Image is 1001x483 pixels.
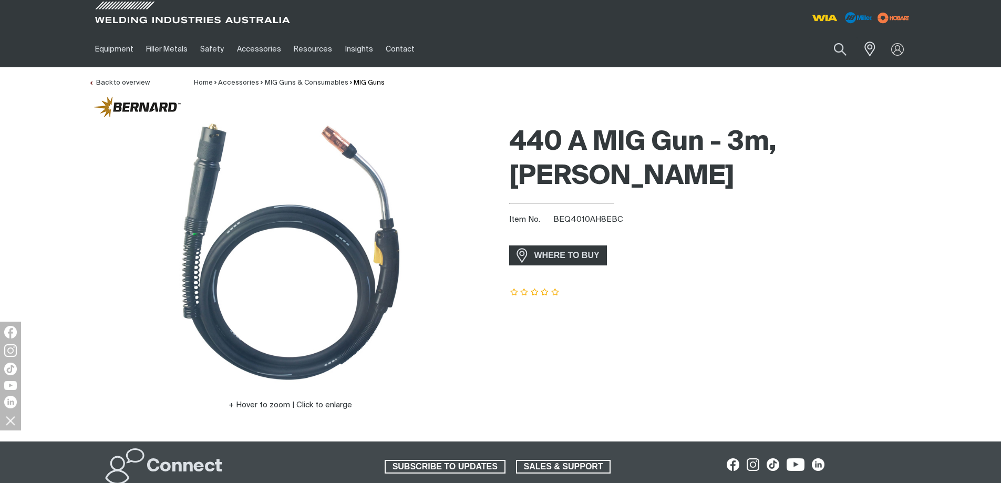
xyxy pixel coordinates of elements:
a: Resources [287,31,338,67]
input: Product name or item number... [809,37,858,61]
a: Accessories [231,31,287,67]
img: Instagram [4,344,17,357]
span: SUBSCRIBE TO UPDATES [386,460,504,474]
span: WHERE TO BUY [528,247,606,264]
h1: 440 A MIG Gun - 3m, [PERSON_NAME] [509,126,913,194]
a: SUBSCRIBE TO UPDATES [385,460,505,474]
a: Accessories [218,79,259,86]
a: Home [194,79,213,86]
img: Facebook [4,326,17,338]
a: MIG Guns & Consumables [265,79,348,86]
img: YouTube [4,381,17,390]
span: Rating: {0} [509,289,561,296]
button: Hover to zoom | Click to enlarge [222,399,358,412]
img: 440 A MIG Gun - 3m, Bernard [159,120,422,383]
img: TikTok [4,363,17,375]
img: miller [874,10,913,26]
a: Filler Metals [140,31,194,67]
a: WHERE TO BUY [509,245,607,265]
span: Item No. [509,214,552,226]
nav: Breadcrumb [194,78,385,88]
button: Search products [822,37,858,61]
a: Insights [338,31,379,67]
img: hide socials [2,412,19,429]
a: MIG Guns [354,79,385,86]
a: Equipment [89,31,140,67]
nav: Main [89,31,707,67]
span: SALES & SUPPORT [517,460,610,474]
span: BEQ4010AH8EBC [553,215,623,223]
a: Back to overview [89,79,150,86]
h2: Connect [147,455,222,478]
a: Safety [194,31,230,67]
a: Contact [379,31,421,67]
img: LinkedIn [4,396,17,408]
a: SALES & SUPPORT [516,460,611,474]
